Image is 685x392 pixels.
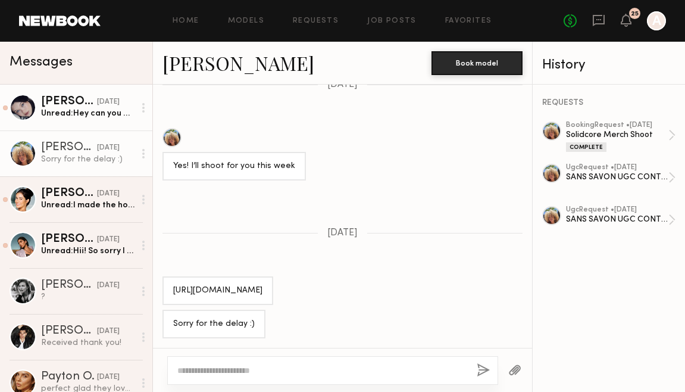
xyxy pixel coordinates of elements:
[431,51,523,75] button: Book model
[647,11,666,30] a: A
[566,122,668,129] div: booking Request • [DATE]
[41,371,97,383] div: Payton O.
[41,245,135,257] div: Unread: Hii! So sorry I am just seeing this. I am on set [DATE], but thank you so much for thinki...
[566,206,668,214] div: ugc Request • [DATE]
[542,99,675,107] div: REQUESTS
[97,142,120,154] div: [DATE]
[327,80,358,90] span: [DATE]
[367,17,417,25] a: Job Posts
[445,17,492,25] a: Favorites
[566,206,675,234] a: ugcRequest •[DATE]SANS SAVON UGC CONTENT
[97,234,120,245] div: [DATE]
[41,279,97,291] div: [PERSON_NAME]
[431,57,523,67] a: Book model
[173,160,295,173] div: Yes! I’ll shoot for you this week
[41,337,135,349] div: Received thank you!
[566,129,668,141] div: Solidcore Merch Shoot
[566,142,606,152] div: Complete
[566,172,668,183] div: SANS SAVON UGC CONTENT
[97,97,120,108] div: [DATE]
[41,154,135,165] div: Sorry for the delay :)
[97,372,120,383] div: [DATE]
[566,122,675,152] a: bookingRequest •[DATE]Solidcore Merch ShootComplete
[566,214,668,225] div: SANS SAVON UGC CONTENT
[631,11,639,17] div: 25
[97,326,120,337] div: [DATE]
[173,17,199,25] a: Home
[173,284,262,298] div: [URL][DOMAIN_NAME]
[327,228,358,238] span: [DATE]
[41,108,135,119] div: Unread: Hey can you please cancel booking on your end
[97,188,120,200] div: [DATE]
[228,17,264,25] a: Models
[542,58,675,72] div: History
[566,164,668,172] div: ugc Request • [DATE]
[293,17,339,25] a: Requests
[97,280,120,291] div: [DATE]
[10,55,73,69] span: Messages
[173,318,255,331] div: Sorry for the delay :)
[41,96,97,108] div: [PERSON_NAME]
[566,164,675,191] a: ugcRequest •[DATE]SANS SAVON UGC CONTENT
[41,188,97,200] div: [PERSON_NAME]
[41,325,97,337] div: [PERSON_NAME]
[41,234,97,245] div: [PERSON_NAME]
[162,50,314,76] a: [PERSON_NAME]
[41,142,97,154] div: [PERSON_NAME]
[41,291,135,303] div: ?
[41,200,135,211] div: Unread: I made the hours until 4 so it was an additional hour since call time was 11 am and 30 mi...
